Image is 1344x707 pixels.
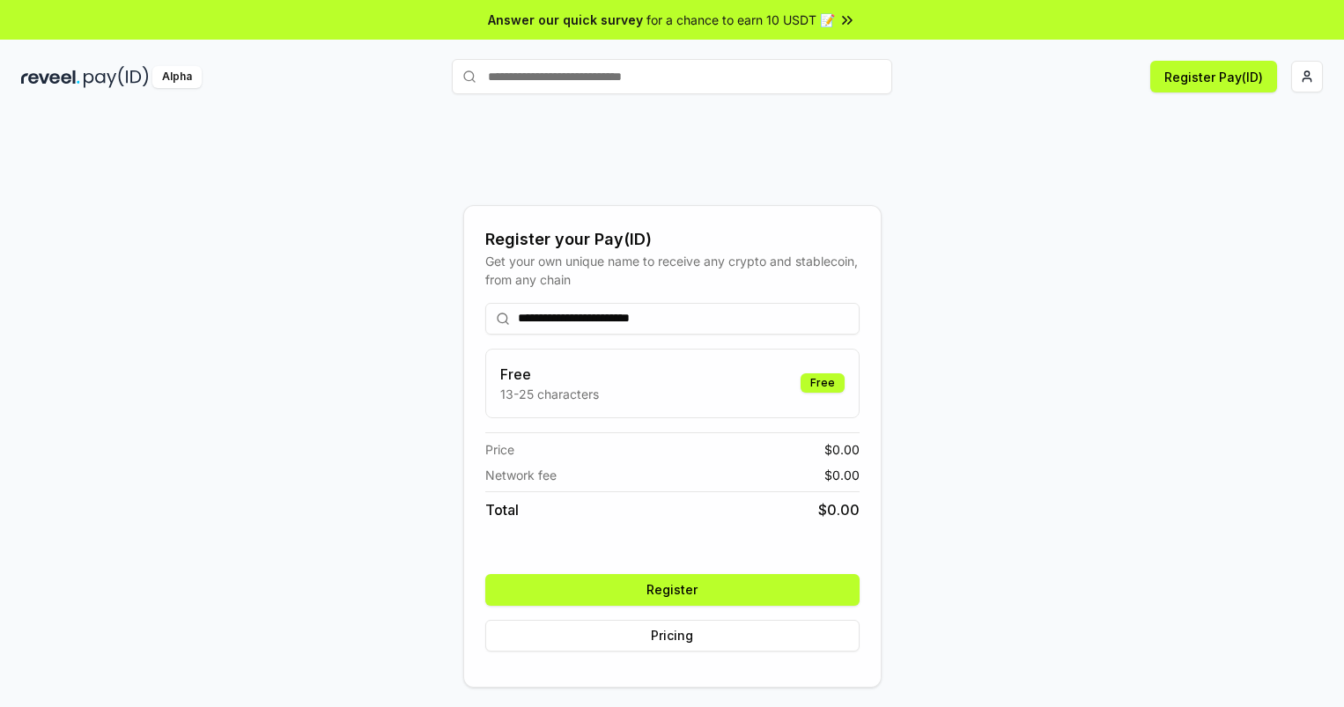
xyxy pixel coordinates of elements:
[818,499,860,520] span: $ 0.00
[152,66,202,88] div: Alpha
[646,11,835,29] span: for a chance to earn 10 USDT 📝
[485,499,519,520] span: Total
[485,440,514,459] span: Price
[84,66,149,88] img: pay_id
[485,574,860,606] button: Register
[485,252,860,289] div: Get your own unique name to receive any crypto and stablecoin, from any chain
[500,385,599,403] p: 13-25 characters
[485,620,860,652] button: Pricing
[801,373,845,393] div: Free
[21,66,80,88] img: reveel_dark
[1150,61,1277,92] button: Register Pay(ID)
[485,466,557,484] span: Network fee
[488,11,643,29] span: Answer our quick survey
[485,227,860,252] div: Register your Pay(ID)
[824,440,860,459] span: $ 0.00
[824,466,860,484] span: $ 0.00
[500,364,599,385] h3: Free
